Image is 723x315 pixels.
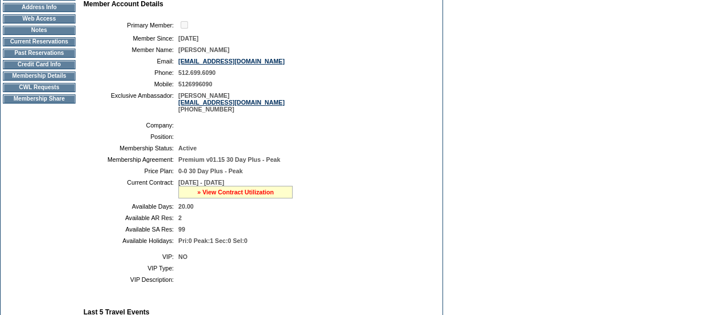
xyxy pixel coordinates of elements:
a: [EMAIL_ADDRESS][DOMAIN_NAME] [178,58,285,65]
td: CWL Requests [3,83,75,92]
td: Address Info [3,3,75,12]
span: 5126996090 [178,81,212,87]
td: Available AR Res: [88,214,174,221]
td: Membership Details [3,71,75,81]
td: Phone: [88,69,174,76]
td: Exclusive Ambassador: [88,92,174,113]
td: Web Access [3,14,75,23]
td: Company: [88,122,174,129]
span: Pri:0 Peak:1 Sec:0 Sel:0 [178,237,247,244]
span: 2 [178,214,182,221]
span: NO [178,253,187,260]
td: Available Days: [88,203,174,210]
a: » View Contract Utilization [197,189,274,196]
td: Member Name: [88,46,174,53]
td: Primary Member: [88,19,174,30]
td: Past Reservations [3,49,75,58]
span: 99 [178,226,185,233]
td: Membership Share [3,94,75,103]
span: [PERSON_NAME] [PHONE_NUMBER] [178,92,285,113]
td: Membership Agreement: [88,156,174,163]
td: Position: [88,133,174,140]
span: 0-0 30 Day Plus - Peak [178,168,243,174]
td: VIP Description: [88,276,174,283]
span: Premium v01.15 30 Day Plus - Peak [178,156,280,163]
td: Available SA Res: [88,226,174,233]
span: Active [178,145,197,151]
td: Credit Card Info [3,60,75,69]
td: Notes [3,26,75,35]
a: [EMAIL_ADDRESS][DOMAIN_NAME] [178,99,285,106]
td: VIP: [88,253,174,260]
td: VIP Type: [88,265,174,272]
td: Price Plan: [88,168,174,174]
td: Available Holidays: [88,237,174,244]
td: Membership Status: [88,145,174,151]
span: [PERSON_NAME] [178,46,229,53]
td: Member Since: [88,35,174,42]
span: 512.699.6090 [178,69,215,76]
span: [DATE] [178,35,198,42]
span: [DATE] - [DATE] [178,179,224,186]
span: 20.00 [178,203,194,210]
td: Current Contract: [88,179,174,198]
td: Current Reservations [3,37,75,46]
td: Mobile: [88,81,174,87]
td: Email: [88,58,174,65]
